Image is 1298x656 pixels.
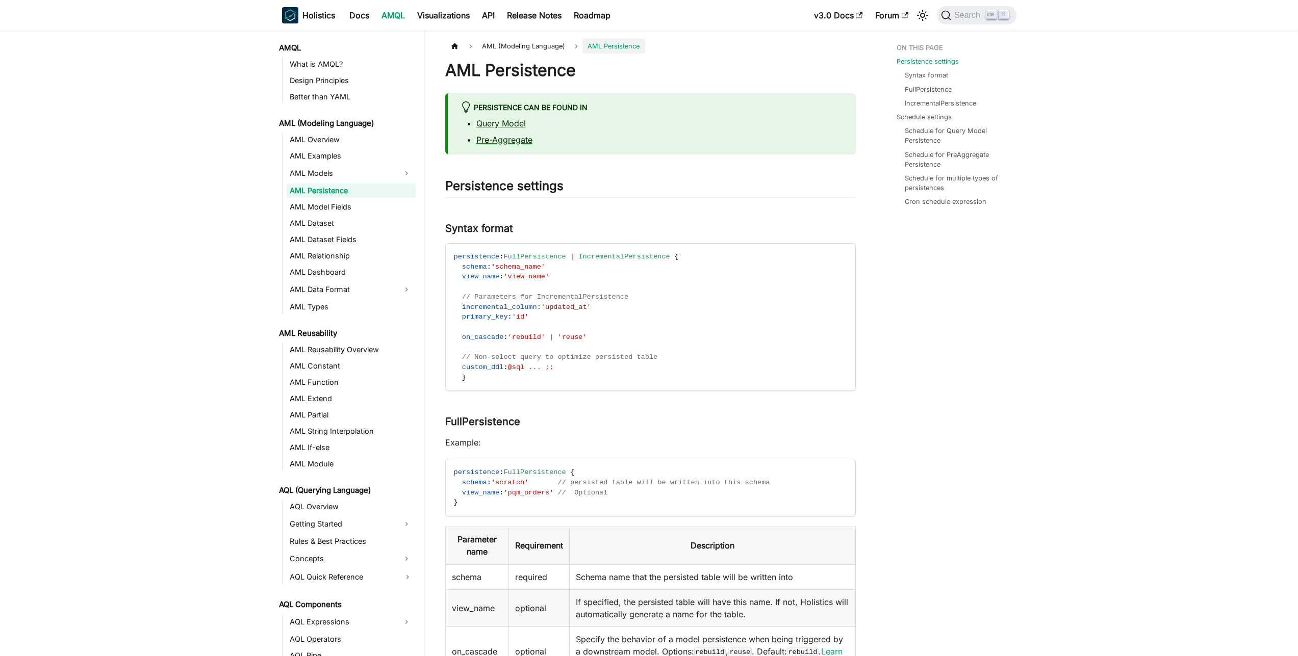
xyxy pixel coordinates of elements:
[276,41,416,55] a: AMQL
[276,597,416,612] a: AQL Components
[570,468,574,476] span: {
[905,126,1006,145] a: Schedule for Query Model Persistence
[445,436,856,449] p: Example:
[445,415,856,428] h3: FullPersistence
[476,7,501,23] a: API
[287,516,397,532] a: Getting Started
[397,550,416,567] button: Expand sidebar category 'Concepts'
[503,333,507,341] span: :
[287,534,416,548] a: Rules & Best Practices
[462,293,628,301] span: // Parameters for IncrementalPersistence
[287,165,397,181] a: AML Models
[503,253,566,260] span: FullPersistence
[276,483,416,497] a: AQL (Querying Language)
[287,232,416,247] a: AML Dataset Fields
[287,249,416,263] a: AML Relationship
[287,391,416,406] a: AML Extend
[499,468,503,476] span: :
[397,281,416,298] button: Expand sidebar category 'AML Data Format'
[578,253,670,260] span: IncrementalPersistence
[508,363,554,371] span: @sql ... ;;
[287,500,416,514] a: AQL Overview
[503,468,566,476] span: FullPersistence
[869,7,914,23] a: Forum
[905,150,1006,169] a: Schedule for PreAggregate Persistence
[445,39,465,54] a: Home page
[508,313,512,321] span: :
[411,7,476,23] a: Visualizations
[462,489,499,496] span: view_name
[905,173,1006,193] a: Schedule for multiple types of persistences
[512,313,529,321] span: 'id'
[454,498,458,506] span: }
[287,457,416,471] a: AML Module
[282,7,298,23] img: Holistics
[569,527,855,565] th: Description
[499,273,503,280] span: :
[397,165,416,181] button: Expand sidebar category 'AML Models'
[999,10,1009,19] kbd: K
[477,39,570,54] span: AML (Modeling Language)
[287,343,416,357] a: AML Reusability Overview
[282,7,335,23] a: HolisticsHolistics
[287,281,397,298] a: AML Data Format
[287,408,416,422] a: AML Partial
[905,197,986,206] a: Cron schedule expression
[445,527,508,565] th: Parameter name
[808,7,869,23] a: v3.0 Docs
[462,263,487,271] span: schema
[287,614,397,630] a: AQL Expressions
[462,333,504,341] span: on_cascade
[557,479,770,486] span: // persisted table will be written into this schema
[375,7,411,23] a: AMQL
[462,313,508,321] span: primary_key
[905,70,948,80] a: Syntax format
[508,333,545,341] span: 'rebuild'
[569,590,855,627] td: If specified, the persisted table will have this name. If not, Holistics will automatically gener...
[537,303,541,311] span: :
[287,183,416,198] a: AML Persistence
[287,90,416,104] a: Better than YAML
[914,7,931,23] button: Switch between dark and light mode (currently light mode)
[462,273,499,280] span: view_name
[487,479,491,486] span: :
[487,263,491,271] span: :
[674,253,678,260] span: {
[287,73,416,88] a: Design Principles
[287,375,416,389] a: AML Function
[445,222,856,235] h3: Syntax format
[272,31,425,656] nav: Docs sidebar
[541,303,591,311] span: 'updated_at'
[462,374,466,381] span: }
[287,632,416,646] a: AQL Operators
[287,133,416,147] a: AML Overview
[445,60,856,81] h1: AML Persistence
[503,489,553,496] span: 'pqm_orders'
[570,253,574,260] span: |
[343,7,375,23] a: Docs
[558,489,608,496] span: // Optional
[287,265,416,279] a: AML Dashboard
[508,527,569,565] th: Requirement
[462,363,504,371] span: custom_ddl
[491,263,545,271] span: 'schema_name'
[897,57,959,66] a: Persistence settings
[287,149,416,163] a: AML Examples
[287,57,416,71] a: What is AMQL?
[499,489,503,496] span: :
[454,253,500,260] span: persistence
[287,359,416,373] a: AML Constant
[287,424,416,438] a: AML String Interpolation
[503,363,507,371] span: :
[568,7,617,23] a: Roadmap
[462,303,537,311] span: incremental_column
[476,118,526,128] a: Query Model
[897,112,952,122] a: Schedule settings
[445,590,508,627] td: view_name
[503,273,549,280] span: 'view_name'
[287,569,416,585] a: AQL Quick Reference
[276,116,416,130] a: AML (Modeling Language)
[508,590,569,627] td: optional
[460,101,844,115] div: Persistence can be found in
[462,353,657,361] span: // Non-select query to optimize persisted table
